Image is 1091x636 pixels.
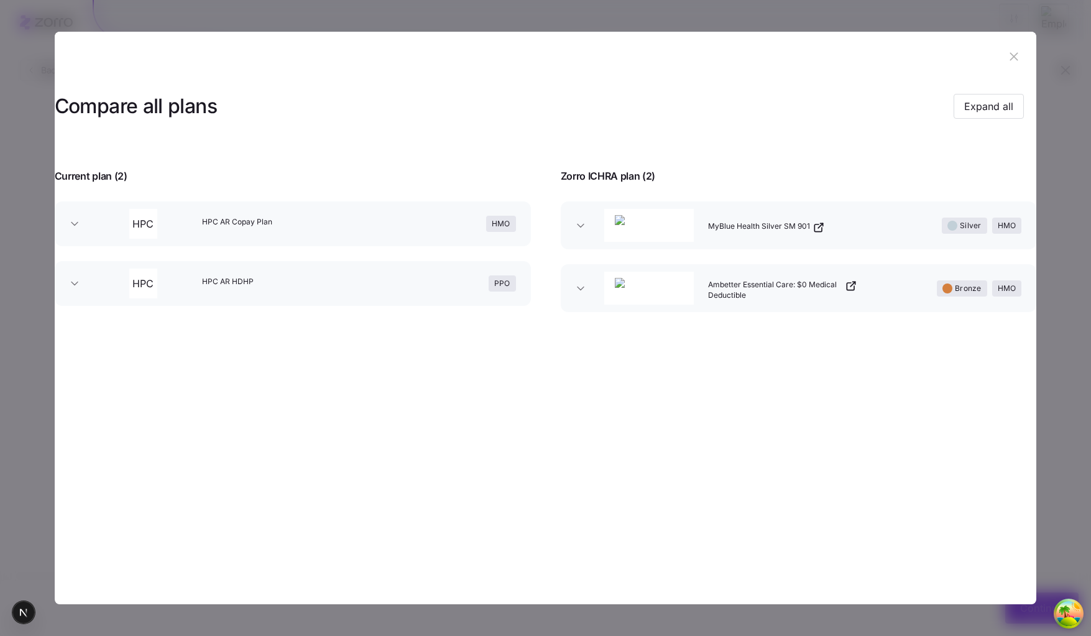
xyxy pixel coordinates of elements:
[708,280,842,301] span: Ambetter Essential Care: $0 Medical Deductible
[964,99,1013,114] span: Expand all
[561,264,1037,312] button: AmbetterAmbetter Essential Care: $0 Medical DeductibleBronzeHMO
[202,277,254,287] span: HPC AR HDHP
[202,217,272,228] span: HPC AR Copay Plan
[132,216,154,232] span: HPC
[708,221,825,234] a: MyBlue Health Silver SM 901
[55,93,217,121] h3: Compare all plans
[708,221,810,232] span: MyBlue Health Silver SM 901
[492,216,510,231] span: HMO
[55,261,531,306] button: HPCHPC AR HDHPPPO
[998,218,1016,233] span: HMO
[960,218,982,233] span: Silver
[494,276,510,291] span: PPO
[561,201,1037,249] button: Blue Cross and Blue Shield of TexasMyBlue Health Silver SM 901SilverHMO
[708,280,857,301] a: Ambetter Essential Care: $0 Medical Deductible
[1056,601,1081,626] button: Open Tanstack query devtools
[607,275,691,302] img: Ambetter
[954,94,1024,119] button: Expand all
[607,213,691,239] img: Blue Cross and Blue Shield of Texas
[955,281,982,296] span: Bronze
[561,168,656,184] span: Zorro ICHRA plan ( 2 )
[998,281,1016,296] span: HMO
[55,201,531,246] button: HPCHPC AR Copay PlanHMO
[132,276,154,292] span: HPC
[55,168,127,184] span: Current plan ( 2 )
